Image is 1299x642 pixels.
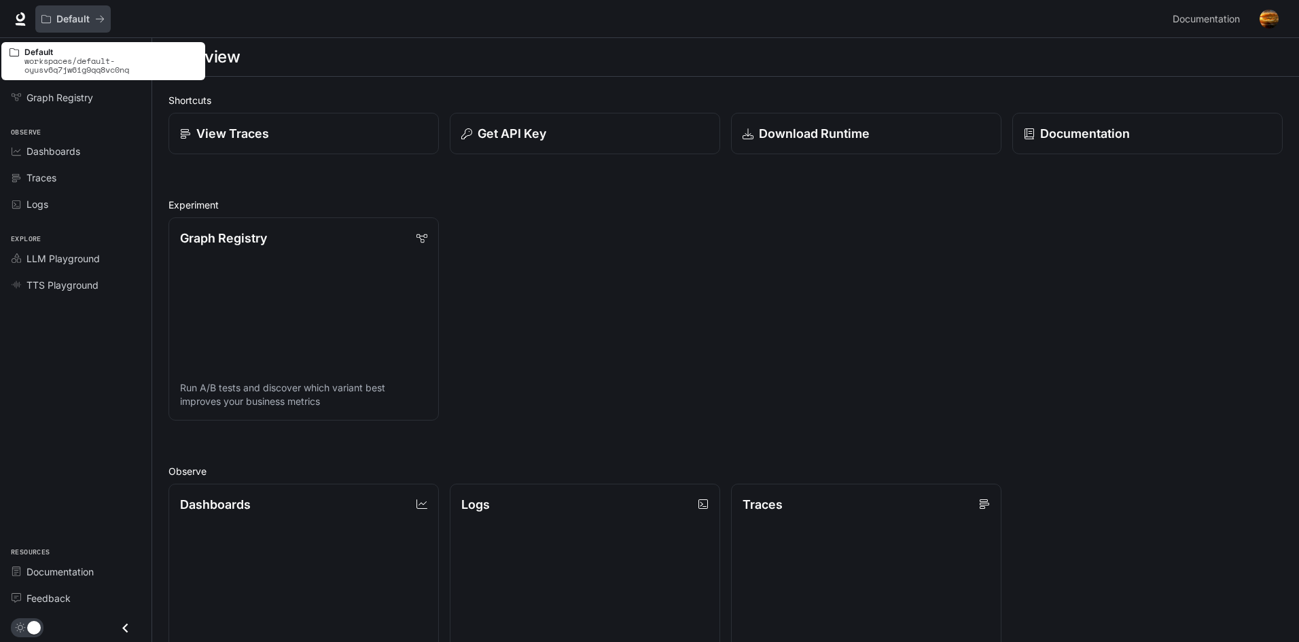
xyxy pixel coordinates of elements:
[5,166,146,190] a: Traces
[743,495,783,514] p: Traces
[168,217,439,421] a: Graph RegistryRun A/B tests and discover which variant best improves your business metrics
[1012,113,1283,154] a: Documentation
[759,124,870,143] p: Download Runtime
[26,278,99,292] span: TTS Playground
[26,591,71,605] span: Feedback
[110,614,141,642] button: Close drawer
[27,620,41,635] span: Dark mode toggle
[1173,11,1240,28] span: Documentation
[196,124,269,143] p: View Traces
[731,113,1001,154] a: Download Runtime
[26,197,48,211] span: Logs
[478,124,546,143] p: Get API Key
[168,464,1283,478] h2: Observe
[26,251,100,266] span: LLM Playground
[168,198,1283,212] h2: Experiment
[5,86,146,109] a: Graph Registry
[26,565,94,579] span: Documentation
[1256,5,1283,33] button: User avatar
[24,48,197,56] p: Default
[1040,124,1130,143] p: Documentation
[461,495,490,514] p: Logs
[5,139,146,163] a: Dashboards
[5,586,146,610] a: Feedback
[5,192,146,216] a: Logs
[35,5,111,33] button: All workspaces
[5,247,146,270] a: LLM Playground
[1167,5,1250,33] a: Documentation
[5,273,146,297] a: TTS Playground
[1260,10,1279,29] img: User avatar
[26,144,80,158] span: Dashboards
[180,495,251,514] p: Dashboards
[168,93,1283,107] h2: Shortcuts
[26,90,93,105] span: Graph Registry
[180,229,267,247] p: Graph Registry
[24,56,197,74] p: workspaces/default-oyusv6q7jw6ig9qq8vc0nq
[5,560,146,584] a: Documentation
[168,113,439,154] a: View Traces
[56,14,90,25] p: Default
[180,381,427,408] p: Run A/B tests and discover which variant best improves your business metrics
[450,113,720,154] button: Get API Key
[26,171,56,185] span: Traces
